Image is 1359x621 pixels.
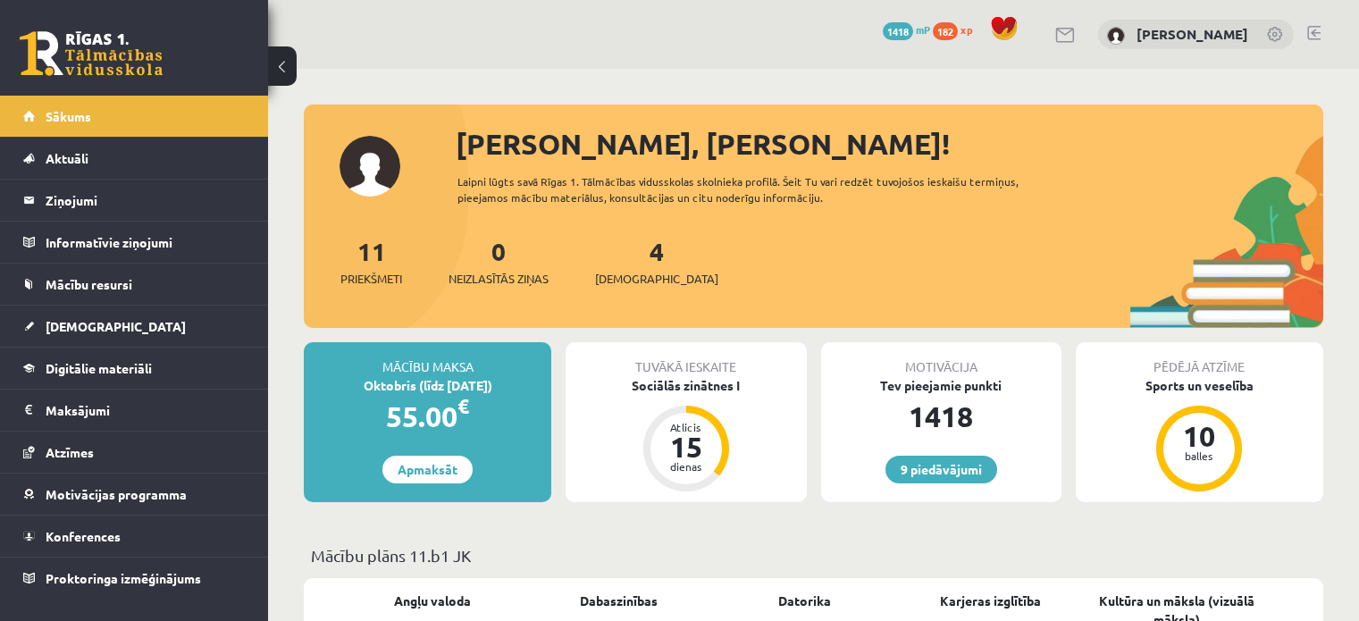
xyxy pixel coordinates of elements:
[457,393,469,419] span: €
[566,376,806,494] a: Sociālās zinātnes I Atlicis 15 dienas
[46,570,201,586] span: Proktoringa izmēģinājums
[46,360,152,376] span: Digitālie materiāli
[883,22,930,37] a: 1418 mP
[449,235,549,288] a: 0Neizlasītās ziņas
[23,390,246,431] a: Maksājumi
[1107,27,1125,45] img: Gustavs Ivansons
[394,592,471,610] a: Angļu valoda
[340,235,402,288] a: 11Priekšmeti
[23,138,246,179] a: Aktuāli
[580,592,658,610] a: Dabaszinības
[20,31,163,76] a: Rīgas 1. Tālmācības vidusskola
[1172,450,1226,461] div: balles
[1076,376,1323,494] a: Sports un veselība 10 balles
[23,558,246,599] a: Proktoringa izmēģinājums
[23,96,246,137] a: Sākums
[46,276,132,292] span: Mācību resursi
[46,222,246,263] legend: Informatīvie ziņojumi
[46,444,94,460] span: Atzīmes
[821,342,1061,376] div: Motivācija
[304,376,551,395] div: Oktobris (līdz [DATE])
[23,474,246,515] a: Motivācijas programma
[933,22,981,37] a: 182 xp
[821,376,1061,395] div: Tev pieejamie punkti
[456,122,1323,165] div: [PERSON_NAME], [PERSON_NAME]!
[1076,342,1323,376] div: Pēdējā atzīme
[304,342,551,376] div: Mācību maksa
[940,592,1041,610] a: Karjeras izglītība
[382,456,473,483] a: Apmaksāt
[659,422,713,432] div: Atlicis
[23,264,246,305] a: Mācību resursi
[23,180,246,221] a: Ziņojumi
[961,22,972,37] span: xp
[46,108,91,124] span: Sākums
[311,543,1316,567] p: Mācību plāns 11.b1 JK
[23,516,246,557] a: Konferences
[23,222,246,263] a: Informatīvie ziņojumi
[46,318,186,334] span: [DEMOGRAPHIC_DATA]
[821,395,1061,438] div: 1418
[659,432,713,461] div: 15
[778,592,831,610] a: Datorika
[23,348,246,389] a: Digitālie materiāli
[46,180,246,221] legend: Ziņojumi
[1137,25,1248,43] a: [PERSON_NAME]
[566,342,806,376] div: Tuvākā ieskaite
[46,150,88,166] span: Aktuāli
[595,270,718,288] span: [DEMOGRAPHIC_DATA]
[304,395,551,438] div: 55.00
[46,390,246,431] legend: Maksājumi
[1172,422,1226,450] div: 10
[1076,376,1323,395] div: Sports un veselība
[340,270,402,288] span: Priekšmeti
[885,456,997,483] a: 9 piedāvājumi
[23,306,246,347] a: [DEMOGRAPHIC_DATA]
[916,22,930,37] span: mP
[23,432,246,473] a: Atzīmes
[933,22,958,40] span: 182
[449,270,549,288] span: Neizlasītās ziņas
[883,22,913,40] span: 1418
[659,461,713,472] div: dienas
[457,173,1070,206] div: Laipni lūgts savā Rīgas 1. Tālmācības vidusskolas skolnieka profilā. Šeit Tu vari redzēt tuvojošo...
[46,486,187,502] span: Motivācijas programma
[566,376,806,395] div: Sociālās zinātnes I
[595,235,718,288] a: 4[DEMOGRAPHIC_DATA]
[46,528,121,544] span: Konferences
